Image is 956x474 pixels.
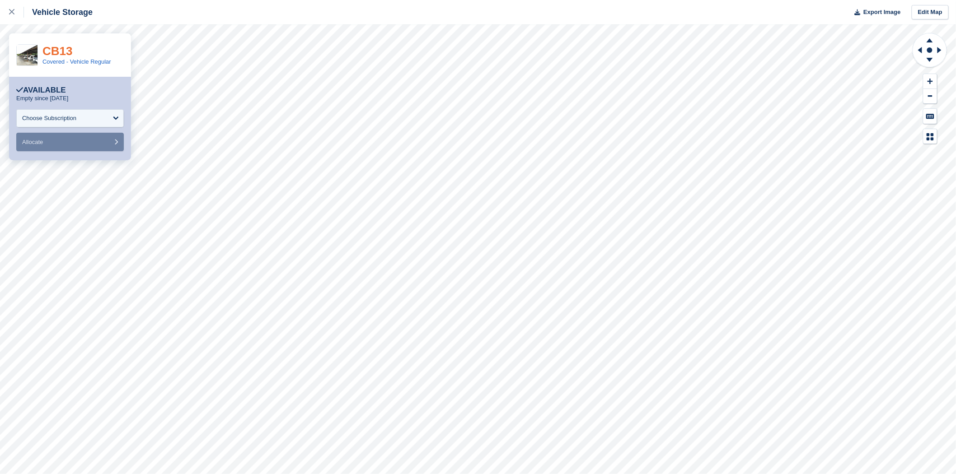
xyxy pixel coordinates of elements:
[22,114,76,123] div: Choose Subscription
[912,5,949,20] a: Edit Map
[22,139,43,145] span: Allocate
[16,133,124,151] button: Allocate
[42,58,111,65] a: Covered - Vehicle Regular
[16,95,68,102] p: Empty since [DATE]
[849,5,901,20] button: Export Image
[923,74,937,89] button: Zoom In
[16,86,66,95] div: Available
[24,7,93,18] div: Vehicle Storage
[863,8,900,17] span: Export Image
[923,109,937,124] button: Keyboard Shortcuts
[17,45,37,65] img: E4081CF8065E6D51B1F355B433F9180E.jpeg
[923,89,937,104] button: Zoom Out
[42,44,72,58] a: CB13
[923,129,937,144] button: Map Legend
